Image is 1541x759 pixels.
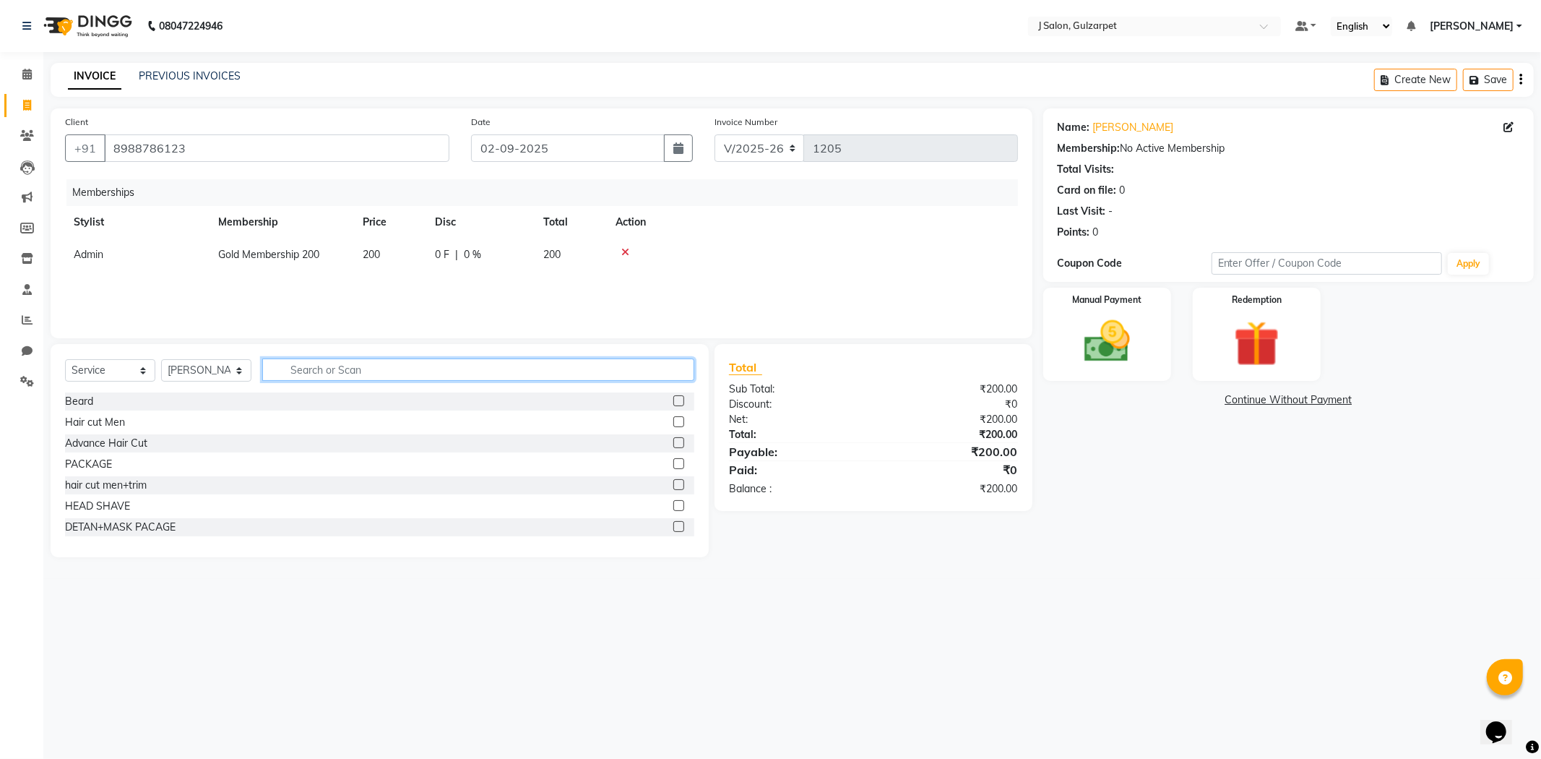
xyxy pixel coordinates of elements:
[1046,393,1531,408] a: Continue Without Payment
[1232,293,1282,306] label: Redemption
[1058,120,1090,135] div: Name:
[1058,225,1090,240] div: Points:
[65,134,105,162] button: +91
[1109,204,1113,219] div: -
[74,248,103,261] span: Admin
[718,461,873,479] div: Paid:
[873,481,1029,497] div: ₹200.00
[455,247,458,262] span: |
[68,64,121,90] a: INVOICE
[65,116,88,129] label: Client
[873,412,1029,427] div: ₹200.00
[718,397,873,412] div: Discount:
[1120,183,1126,198] div: 0
[471,116,491,129] label: Date
[718,443,873,460] div: Payable:
[1430,19,1514,34] span: [PERSON_NAME]
[535,206,607,239] th: Total
[426,206,535,239] th: Disc
[262,359,694,381] input: Search or Scan
[65,394,93,409] div: Beard
[65,436,147,451] div: Advance Hair Cut
[210,206,354,239] th: Membership
[1058,141,1121,156] div: Membership:
[718,412,873,427] div: Net:
[1212,252,1443,275] input: Enter Offer / Coupon Code
[1480,701,1527,745] iframe: chat widget
[65,478,147,493] div: hair cut men+trim
[66,179,1029,206] div: Memberships
[1058,256,1212,271] div: Coupon Code
[873,461,1029,479] div: ₹0
[354,206,426,239] th: Price
[1220,315,1294,372] img: _gift.svg
[1058,141,1519,156] div: No Active Membership
[715,116,777,129] label: Invoice Number
[1058,162,1115,177] div: Total Visits:
[218,248,319,261] span: Gold Membership 200
[1093,120,1174,135] a: [PERSON_NAME]
[718,382,873,397] div: Sub Total:
[65,206,210,239] th: Stylist
[1374,69,1457,91] button: Create New
[139,69,241,82] a: PREVIOUS INVOICES
[363,248,380,261] span: 200
[607,206,1018,239] th: Action
[873,427,1029,442] div: ₹200.00
[65,520,176,535] div: DETAN+MASK PACAGE
[435,247,449,262] span: 0 F
[37,6,136,46] img: logo
[65,457,112,472] div: PACKAGE
[718,481,873,497] div: Balance :
[1093,225,1099,240] div: 0
[1058,204,1106,219] div: Last Visit:
[1448,253,1489,275] button: Apply
[1070,315,1144,368] img: _cash.svg
[1058,183,1117,198] div: Card on file:
[464,247,481,262] span: 0 %
[104,134,449,162] input: Search by Name/Mobile/Email/Code
[159,6,223,46] b: 08047224946
[729,360,762,375] span: Total
[1463,69,1514,91] button: Save
[718,427,873,442] div: Total:
[65,499,130,514] div: HEAD SHAVE
[873,397,1029,412] div: ₹0
[65,415,125,430] div: Hair cut Men
[1072,293,1141,306] label: Manual Payment
[873,443,1029,460] div: ₹200.00
[873,382,1029,397] div: ₹200.00
[543,248,561,261] span: 200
